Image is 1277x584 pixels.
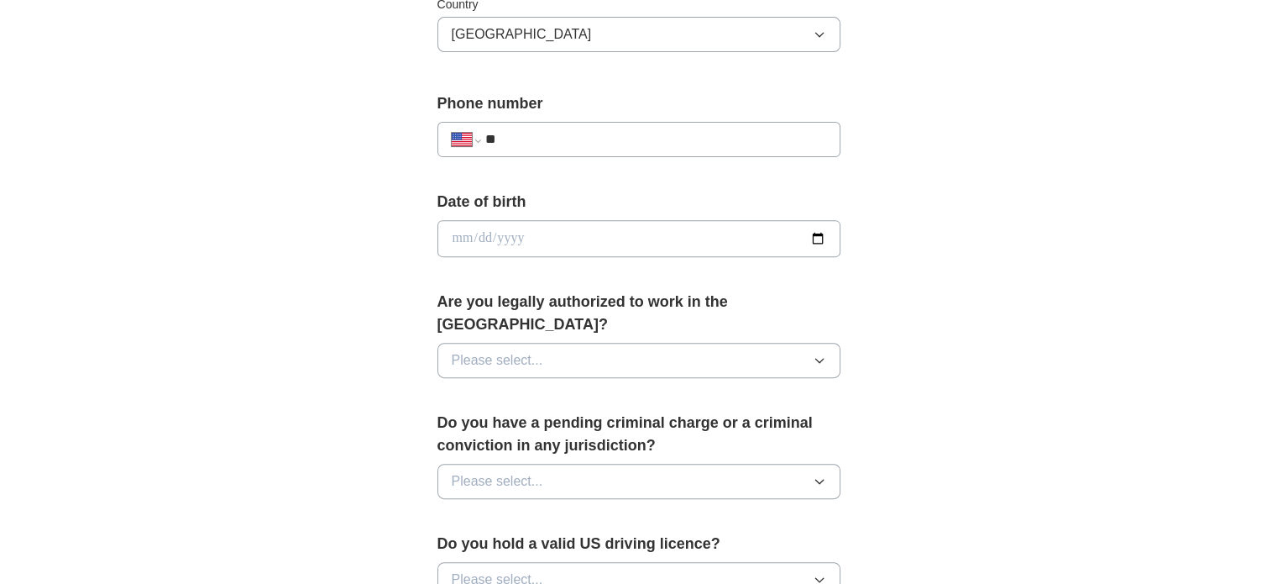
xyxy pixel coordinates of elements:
[437,412,840,457] label: Do you have a pending criminal charge or a criminal conviction in any jurisdiction?
[452,350,543,371] span: Please select...
[437,17,840,52] button: [GEOGRAPHIC_DATA]
[437,343,840,378] button: Please select...
[437,191,840,213] label: Date of birth
[452,471,543,492] span: Please select...
[437,533,840,555] label: Do you hold a valid US driving licence?
[437,92,840,115] label: Phone number
[437,291,840,336] label: Are you legally authorized to work in the [GEOGRAPHIC_DATA]?
[452,24,592,45] span: [GEOGRAPHIC_DATA]
[437,464,840,499] button: Please select...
